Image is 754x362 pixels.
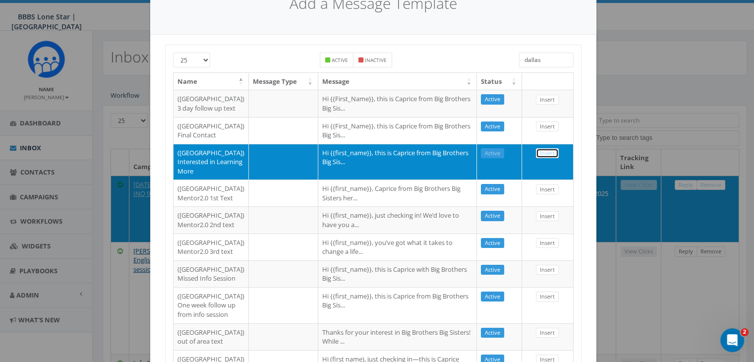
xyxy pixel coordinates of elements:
[481,265,504,275] a: Active
[481,184,504,194] a: Active
[174,323,249,350] td: ([GEOGRAPHIC_DATA]) out of area text
[536,265,559,275] a: Insert
[481,292,504,302] a: Active
[318,90,477,117] td: Hi {{First_Name}}, this is Caprice from Big Brothers Big Sis...
[174,180,249,206] td: ([GEOGRAPHIC_DATA]) Mentor2.0 1st Text
[481,238,504,248] a: Active
[481,148,504,159] a: Active
[318,260,477,287] td: Hi {{first_name}}, this is Caprice with Big Brothers Big Sis...
[536,238,559,248] a: Insert
[174,117,249,144] td: ([GEOGRAPHIC_DATA]) Final Contact
[318,180,477,206] td: Hi {{first_name}}, Caprice from Big Brothers Big Sisters her...
[481,211,504,221] a: Active
[741,328,749,336] span: 2
[174,73,249,90] th: Name: activate to sort column descending
[318,117,477,144] td: Hi {{First_Name}}, this is Caprice from Big Brothers Big Sis...
[536,184,559,195] a: Insert
[174,234,249,260] td: ([GEOGRAPHIC_DATA]) Mentor2.0 3rd text
[481,328,504,338] a: Active
[519,53,574,67] input: Type to search
[536,121,559,132] a: Insert
[318,234,477,260] td: Hi {{first_name}}, you’ve got what it takes to change a life...
[536,211,559,222] a: Insert
[332,57,348,63] small: Active
[477,73,522,90] th: Status: activate to sort column ascending
[481,94,504,105] a: Active
[481,121,504,132] a: Active
[536,95,559,105] a: Insert
[720,328,744,352] iframe: Intercom live chat
[174,144,249,180] td: ([GEOGRAPHIC_DATA]) Interested in Learning More
[536,328,559,338] a: Insert
[536,292,559,302] a: Insert
[249,73,318,90] th: Message Type: activate to sort column ascending
[174,287,249,323] td: ([GEOGRAPHIC_DATA]) One week follow up from info session
[318,206,477,233] td: Hi {{first_name}}, just checking in! We’d love to have you a...
[318,73,477,90] th: Message: activate to sort column ascending
[174,90,249,117] td: ([GEOGRAPHIC_DATA]) 3 day follow up text
[174,206,249,233] td: ([GEOGRAPHIC_DATA]) Mentor2.0 2nd text
[365,57,387,63] small: Inactive
[318,144,477,180] td: Hi {{first_name}}, this is Caprice from Big Brothers Big Sis...
[536,148,559,159] a: Insert
[318,287,477,323] td: Hi {{first_name}}, this is Caprice from Big Brothers Big Sis...
[318,323,477,350] td: Thanks for your interest in Big Brothers Big Sisters! While ...
[174,260,249,287] td: ([GEOGRAPHIC_DATA]) Missed Info Session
